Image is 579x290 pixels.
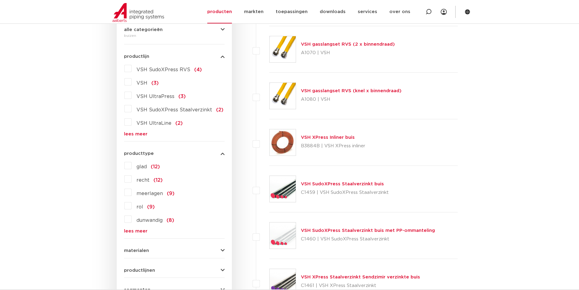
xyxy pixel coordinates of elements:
span: (2) [175,121,183,126]
span: (3) [151,81,159,86]
button: alle categorieën [124,27,225,32]
img: Thumbnail for VSH gasslangset RVS (2 x binnendraad) [270,36,296,62]
span: productlijnen [124,268,155,273]
p: B3884B | VSH XPress inliner [301,141,365,151]
a: lees meer [124,132,225,136]
p: C1460 | VSH SudoXPress Staalverzinkt [301,234,435,244]
img: Thumbnail for VSH SudoXPress Staalverzinkt buis [270,176,296,202]
div: buizen [124,32,225,39]
button: producttype [124,151,225,156]
a: VSH XPress Staalverzinkt Sendzimir verzinkte buis [301,275,420,279]
a: VSH gasslangset RVS (knel x binnendraad) [301,89,402,93]
button: materialen [124,248,225,253]
span: recht [136,178,150,183]
span: VSH SudoXPress Staalverzinkt [136,107,212,112]
button: productlijn [124,54,225,59]
p: C1459 | VSH SudoXPress Staalverzinkt [301,188,389,197]
span: (12) [151,164,160,169]
span: (12) [153,178,163,183]
p: A1080 | VSH [301,95,402,104]
a: VSH SudoXPress Staalverzinkt buis met PP-ommanteling [301,228,435,233]
span: (3) [178,94,186,99]
span: materialen [124,248,149,253]
span: (8) [167,218,174,223]
span: glad [136,164,147,169]
a: VSH gasslangset RVS (2 x binnendraad) [301,42,395,47]
span: VSH SudoXPress RVS [136,67,190,72]
span: producttype [124,151,154,156]
a: VSH XPress Inliner buis [301,135,355,140]
button: productlijnen [124,268,225,273]
span: VSH UltraPress [136,94,174,99]
img: Thumbnail for VSH gasslangset RVS (knel x binnendraad) [270,83,296,109]
span: alle categorieën [124,27,163,32]
span: rol [136,204,143,209]
span: (2) [216,107,223,112]
img: Thumbnail for VSH XPress Inliner buis [270,129,296,155]
img: Thumbnail for VSH SudoXPress Staalverzinkt buis met PP-ommanteling [270,222,296,249]
p: A1070 | VSH [301,48,395,58]
span: VSH [136,81,147,86]
span: (9) [147,204,155,209]
span: dunwandig [136,218,163,223]
span: meerlagen [136,191,163,196]
a: VSH SudoXPress Staalverzinkt buis [301,182,384,186]
a: lees meer [124,229,225,233]
span: (4) [194,67,202,72]
span: VSH UltraLine [136,121,171,126]
span: productlijn [124,54,149,59]
span: (9) [167,191,174,196]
